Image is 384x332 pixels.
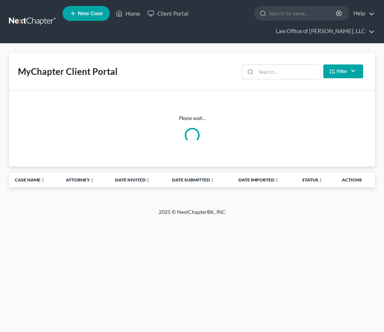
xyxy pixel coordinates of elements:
a: Date Invitedunfold_more [115,177,150,183]
a: Client Portal [144,7,192,20]
i: unfold_more [210,178,215,183]
a: Date Importedunfold_more [238,177,279,183]
a: Help [350,7,375,20]
span: New Case [78,11,103,16]
a: Statusunfold_more [302,177,323,183]
i: unfold_more [41,178,45,183]
input: Search... [256,65,320,79]
i: unfold_more [90,178,94,183]
div: 2025 © NextChapterBK, INC [13,208,371,222]
a: Attorneyunfold_more [66,177,94,183]
a: Law Office of [PERSON_NAME], LLC [272,25,375,38]
i: unfold_more [274,178,279,183]
button: Filter [323,64,363,78]
a: Case Nameunfold_more [15,177,45,183]
i: unfold_more [146,178,150,183]
a: Home [112,7,144,20]
a: Date Submittedunfold_more [172,177,215,183]
p: Please wait... [15,114,369,122]
div: MyChapter Client Portal [18,66,118,78]
th: Actions [336,173,375,187]
input: Search by name... [269,6,337,20]
i: unfold_more [318,178,323,183]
